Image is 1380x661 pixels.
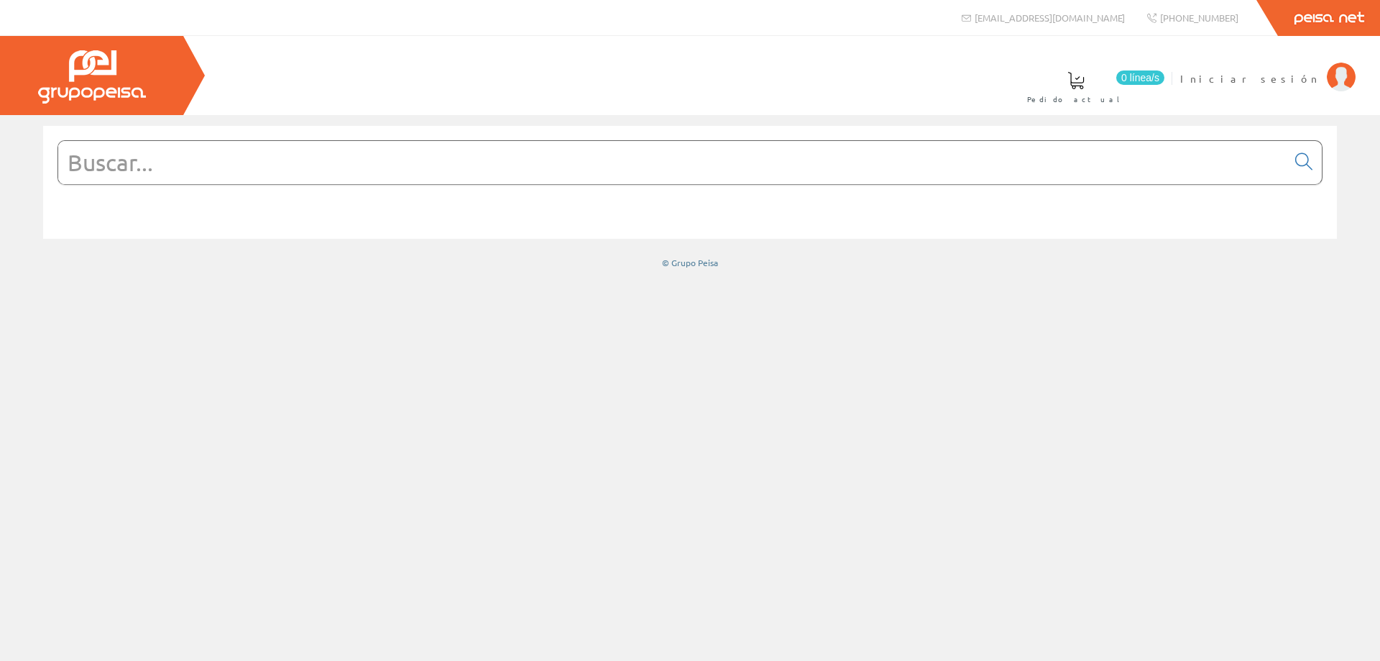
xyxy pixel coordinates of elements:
[58,141,1287,184] input: Buscar...
[43,257,1337,269] div: © Grupo Peisa
[1116,70,1164,85] span: 0 línea/s
[1160,12,1238,24] span: [PHONE_NUMBER]
[1180,60,1356,73] a: Iniciar sesión
[38,50,146,104] img: Grupo Peisa
[975,12,1125,24] span: [EMAIL_ADDRESS][DOMAIN_NAME]
[1180,71,1320,86] span: Iniciar sesión
[1027,92,1125,106] span: Pedido actual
